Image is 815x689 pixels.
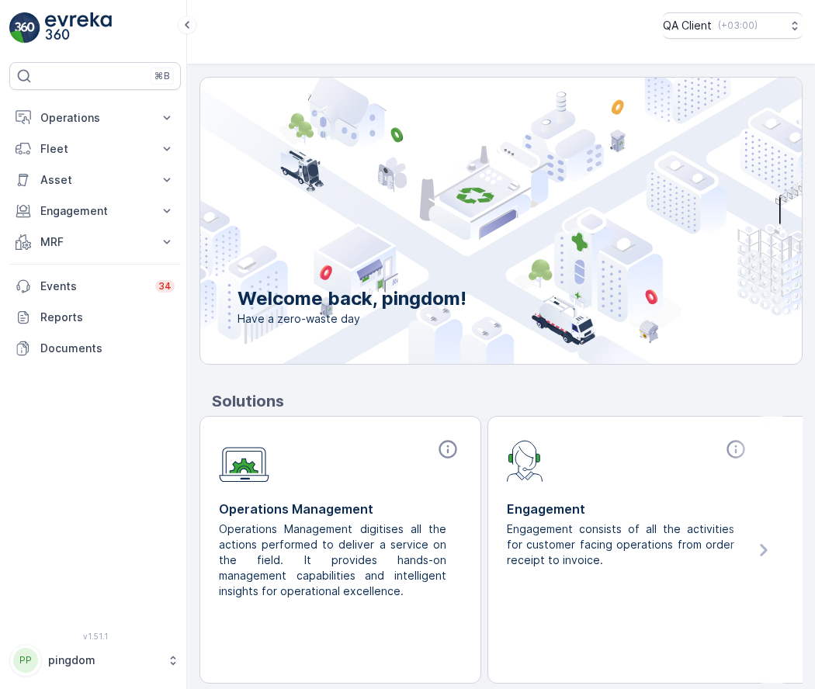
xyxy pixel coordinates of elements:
p: pingdom [48,653,159,668]
p: Engagement [507,500,750,518]
img: logo_light-DOdMpM7g.png [45,12,112,43]
img: city illustration [130,78,802,364]
p: Operations Management [219,500,462,518]
p: ( +03:00 ) [718,19,758,32]
p: Documents [40,341,175,356]
img: logo [9,12,40,43]
button: MRF [9,227,181,258]
p: Events [40,279,146,294]
span: Have a zero-waste day [238,311,466,327]
button: Engagement [9,196,181,227]
button: Operations [9,102,181,133]
p: Engagement consists of all the activities for customer facing operations from order receipt to in... [507,521,737,568]
a: Events34 [9,271,181,302]
button: Asset [9,164,181,196]
p: 34 [158,280,172,293]
p: Asset [40,172,150,188]
a: Reports [9,302,181,333]
button: PPpingdom [9,644,181,677]
p: Fleet [40,141,150,157]
p: Solutions [212,390,803,413]
button: Fleet [9,133,181,164]
img: module-icon [219,438,269,483]
p: Engagement [40,203,150,219]
a: Documents [9,333,181,364]
img: module-icon [507,438,543,482]
div: PP [13,648,38,673]
p: Reports [40,310,175,325]
p: MRF [40,234,150,250]
p: Welcome back, pingdom! [238,286,466,311]
p: QA Client [663,18,712,33]
span: v 1.51.1 [9,632,181,641]
p: Operations Management digitises all the actions performed to deliver a service on the field. It p... [219,521,449,599]
p: Operations [40,110,150,126]
button: QA Client(+03:00) [663,12,803,39]
p: ⌘B [154,70,170,82]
